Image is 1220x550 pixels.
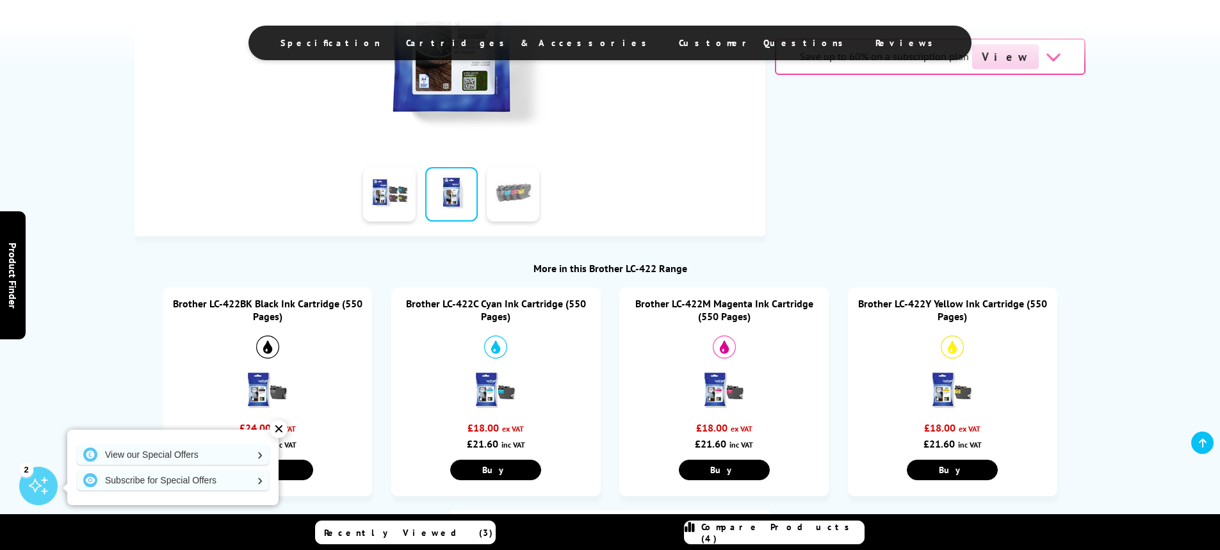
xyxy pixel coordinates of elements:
[713,336,736,359] img: Magenta
[273,440,297,449] span: inc VAT
[941,336,964,359] img: Yellow
[401,437,591,450] div: £21.60
[710,464,738,476] span: Buy
[406,37,653,49] span: Cartridges & Accessories
[172,421,362,434] div: £24.00
[959,424,980,433] span: ex VAT
[939,464,966,476] span: Buy
[858,421,1048,434] div: £18.00
[406,297,586,323] a: Brother LC-422C Cyan Ink Cartridge (550 Pages)
[473,368,518,412] img: Brother LC-422C Cyan Ink Cartridge (550 Pages)
[173,297,362,323] a: Brother LC-422BK Black Ink Cartridge (550 Pages)
[635,297,813,323] a: Brother LC-422M Magenta Ink Cartridge (550 Pages)
[858,297,1047,323] a: Brother LC-422Y Yellow Ink Cartridge (550 Pages)
[315,521,496,544] a: Recently Viewed (3)
[684,521,865,544] a: Compare Products (4)
[875,37,939,49] span: Reviews
[533,262,687,275] a: More in this Brother LC-422 Range
[245,368,290,412] img: Brother LC-422BK Black Ink Cartridge (550 Pages)
[858,437,1048,450] div: £21.60
[401,421,591,434] div: £18.00
[930,368,975,412] img: Brother LC-422Y Yellow Ink Cartridge (550 Pages)
[701,521,864,544] span: Compare Products (4)
[450,510,770,533] div: BROTHER MPS ESSENTIAL
[958,440,982,449] span: inc VAT
[482,464,510,476] span: Buy
[270,420,288,438] div: ✕
[502,424,524,433] span: ex VAT
[281,37,380,49] span: Specification
[702,368,747,412] img: Brother LC-422M Magenta Ink Cartridge (550 Pages)
[629,421,819,434] div: £18.00
[679,37,850,49] span: Customer Questions
[731,424,752,433] span: ex VAT
[19,462,33,476] div: 2
[77,444,269,465] a: View our Special Offers
[484,336,507,359] img: Cyan
[6,242,19,308] span: Product Finder
[256,336,279,359] img: Black
[729,440,753,449] span: inc VAT
[77,470,269,490] a: Subscribe for Special Offers
[501,440,525,449] span: inc VAT
[324,527,493,538] span: Recently Viewed (3)
[629,437,819,450] div: £21.60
